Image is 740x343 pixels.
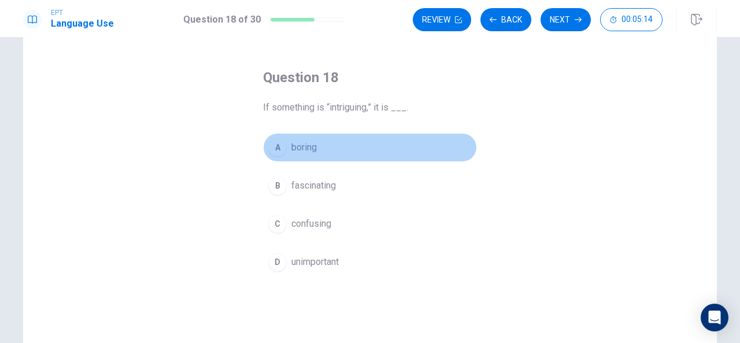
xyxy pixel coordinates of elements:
[51,9,114,17] span: EPT
[701,304,728,331] div: Open Intercom Messenger
[263,209,477,238] button: Cconfusing
[263,248,477,276] button: Dunimportant
[291,217,331,231] span: confusing
[541,8,591,31] button: Next
[268,176,287,195] div: B
[268,253,287,271] div: D
[268,138,287,157] div: A
[291,141,317,154] span: boring
[268,215,287,233] div: C
[291,255,339,269] span: unimportant
[183,13,261,27] h1: Question 18 of 30
[263,133,477,162] button: Aboring
[263,68,477,87] h4: Question 18
[621,15,653,24] span: 00:05:14
[600,8,663,31] button: 00:05:14
[263,171,477,200] button: Bfascinating
[291,179,336,193] span: fascinating
[413,8,471,31] button: Review
[51,17,114,31] h1: Language Use
[263,101,477,115] span: If something is “intriguing,” it is ___.
[480,8,531,31] button: Back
